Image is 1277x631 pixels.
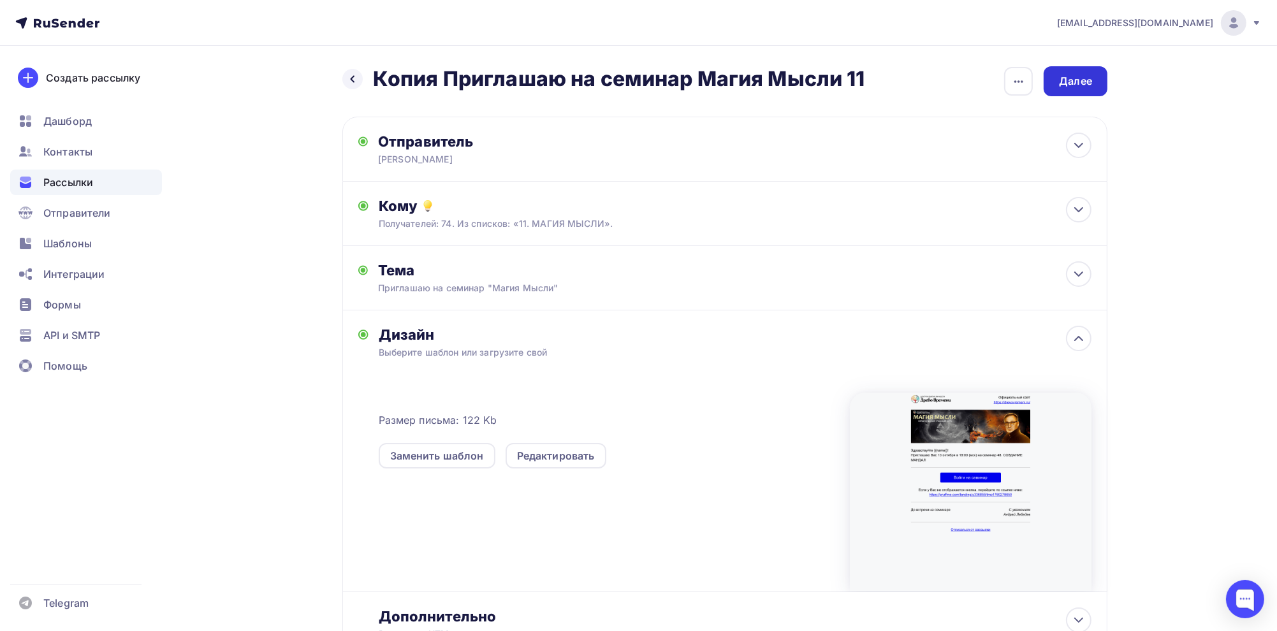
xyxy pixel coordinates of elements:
[10,200,162,226] a: Отправители
[43,358,87,374] span: Помощь
[1057,17,1213,29] span: [EMAIL_ADDRESS][DOMAIN_NAME]
[10,231,162,256] a: Шаблоны
[10,139,162,164] a: Контакты
[1059,74,1092,89] div: Далее
[43,144,92,159] span: Контакты
[43,297,81,312] span: Формы
[379,217,1021,230] div: Получателей: 74. Из списков: «11. МАГИЯ МЫСЛИ».
[43,236,92,251] span: Шаблоны
[43,595,89,611] span: Telegram
[379,197,1091,215] div: Кому
[379,326,1091,344] div: Дизайн
[10,108,162,134] a: Дашборд
[43,175,93,190] span: Рассылки
[43,266,105,282] span: Интеграции
[43,328,100,343] span: API и SMTP
[10,170,162,195] a: Рассылки
[43,205,111,221] span: Отправители
[379,346,1021,359] div: Выберите шаблон или загрузите свой
[43,113,92,129] span: Дашборд
[390,448,484,463] div: Заменить шаблон
[1057,10,1262,36] a: [EMAIL_ADDRESS][DOMAIN_NAME]
[10,292,162,317] a: Формы
[379,607,1091,625] div: Дополнительно
[46,70,140,85] div: Создать рассылку
[378,153,627,166] div: [PERSON_NAME]
[379,412,497,428] span: Размер письма: 122 Kb
[378,282,605,294] div: Приглашаю на семинар "Магия Мысли"
[373,66,865,92] h2: Копия Приглашаю на семинар Магия Мысли 11
[378,261,630,279] div: Тема
[378,133,654,150] div: Отправитель
[517,448,595,463] div: Редактировать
